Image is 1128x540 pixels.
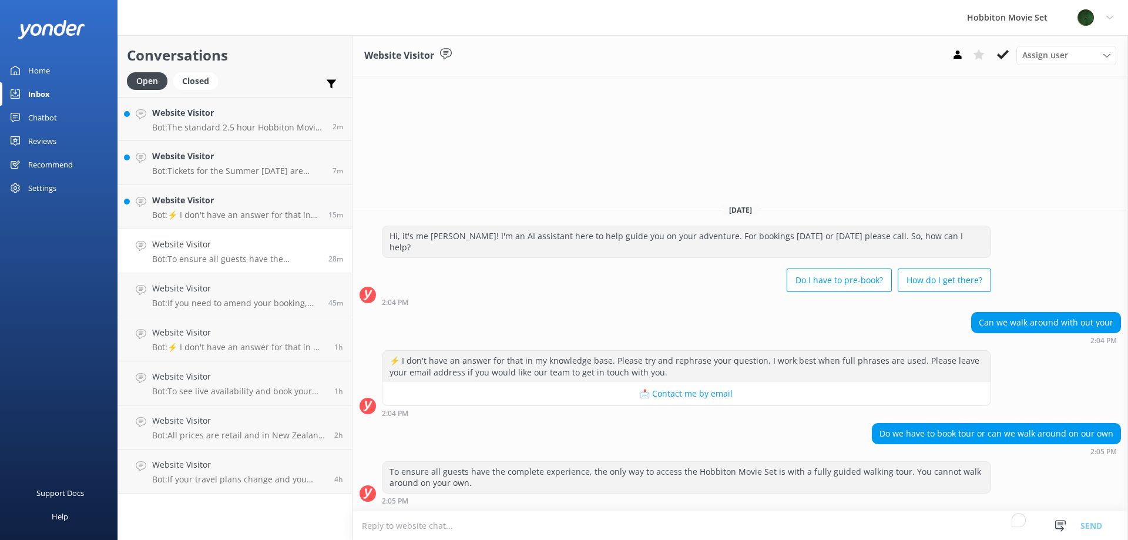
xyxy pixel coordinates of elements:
[36,481,84,505] div: Support Docs
[152,210,320,220] p: Bot: ⚡ I don't have an answer for that in my knowledge base. Please try and rephrase your questio...
[173,74,224,87] a: Closed
[152,106,324,119] h4: Website Visitor
[28,106,57,129] div: Chatbot
[152,150,324,163] h4: Website Visitor
[118,97,352,141] a: Website VisitorBot:The standard 2.5 hour Hobbiton Movie Set Tour is our most inexpensive experien...
[118,317,352,361] a: Website VisitorBot:⚡ I don't have an answer for that in my knowledge base. Please try and rephras...
[382,351,991,382] div: ⚡ I don't have an answer for that in my knowledge base. Please try and rephrase your question, I ...
[1090,337,1117,344] strong: 2:04 PM
[334,386,343,396] span: Sep 14 2025 12:42pm (UTC +12:00) Pacific/Auckland
[152,194,320,207] h4: Website Visitor
[382,462,991,493] div: To ensure all guests have the complete experience, the only way to access the Hobbiton Movie Set ...
[152,122,324,133] p: Bot: The standard 2.5 hour Hobbiton Movie Set Tour is our most inexpensive experience.
[382,299,408,306] strong: 2:04 PM
[152,166,324,176] p: Bot: Tickets for the Summer [DATE] are $300 per person, and there are no child or youth rates off...
[1077,9,1095,26] img: 34-1625720359.png
[333,166,343,176] span: Sep 14 2025 02:26pm (UTC +12:00) Pacific/Auckland
[127,44,343,66] h2: Conversations
[972,313,1120,333] div: Can we walk around with out your
[1022,49,1068,62] span: Assign user
[334,474,343,484] span: Sep 14 2025 09:44am (UTC +12:00) Pacific/Auckland
[28,129,56,153] div: Reviews
[152,282,320,295] h4: Website Visitor
[118,141,352,185] a: Website VisitorBot:Tickets for the Summer [DATE] are $300 per person, and there are no child or y...
[971,336,1121,344] div: Sep 14 2025 02:04pm (UTC +12:00) Pacific/Auckland
[382,410,408,417] strong: 2:04 PM
[118,361,352,405] a: Website VisitorBot:To see live availability and book your Hobbiton tour, please visit [DOMAIN_NAM...
[382,298,991,306] div: Sep 14 2025 02:04pm (UTC +12:00) Pacific/Auckland
[118,273,352,317] a: Website VisitorBot:If you need to amend your booking, please contact our team at [EMAIL_ADDRESS][...
[28,153,73,176] div: Recommend
[152,298,320,308] p: Bot: If you need to amend your booking, please contact our team at [EMAIL_ADDRESS][DOMAIN_NAME] o...
[173,72,218,90] div: Closed
[334,342,343,352] span: Sep 14 2025 01:24pm (UTC +12:00) Pacific/Auckland
[333,122,343,132] span: Sep 14 2025 02:31pm (UTC +12:00) Pacific/Auckland
[328,298,343,308] span: Sep 14 2025 01:48pm (UTC +12:00) Pacific/Auckland
[28,176,56,200] div: Settings
[28,82,50,106] div: Inbox
[118,229,352,273] a: Website VisitorBot:To ensure all guests have the complete experience, the only way to access the ...
[352,511,1128,540] textarea: To enrich screen reader interactions, please activate Accessibility in Grammarly extension settings
[118,405,352,450] a: Website VisitorBot:All prices are retail and in New Zealand Dollars (NZD) - GST inclusive.2h
[872,447,1121,455] div: Sep 14 2025 02:05pm (UTC +12:00) Pacific/Auckland
[152,342,325,353] p: Bot: ⚡ I don't have an answer for that in my knowledge base. Please try and rephrase your questio...
[382,498,408,505] strong: 2:05 PM
[382,226,991,257] div: Hi, it's me [PERSON_NAME]! I'm an AI assistant here to help guide you on your adventure. For book...
[334,430,343,440] span: Sep 14 2025 12:14pm (UTC +12:00) Pacific/Auckland
[152,254,320,264] p: Bot: To ensure all guests have the complete experience, the only way to access the Hobbiton Movie...
[18,20,85,39] img: yonder-white-logo.png
[364,48,434,63] h3: Website Visitor
[52,505,68,528] div: Help
[1016,46,1116,65] div: Assign User
[118,450,352,494] a: Website VisitorBot:If your travel plans change and you need to amend your booking, please contact...
[898,269,991,292] button: How do I get there?
[382,409,991,417] div: Sep 14 2025 02:04pm (UTC +12:00) Pacific/Auckland
[328,254,343,264] span: Sep 14 2025 02:05pm (UTC +12:00) Pacific/Auckland
[127,72,167,90] div: Open
[872,424,1120,444] div: Do we have to book tour or can we walk around on our own
[152,474,325,485] p: Bot: If your travel plans change and you need to amend your booking, please contact our team at [...
[152,430,325,441] p: Bot: All prices are retail and in New Zealand Dollars (NZD) - GST inclusive.
[152,458,325,471] h4: Website Visitor
[787,269,892,292] button: Do I have to pre-book?
[152,238,320,251] h4: Website Visitor
[152,386,325,397] p: Bot: To see live availability and book your Hobbiton tour, please visit [DOMAIN_NAME][URL], or yo...
[382,382,991,405] button: 📩 Contact me by email
[722,205,759,215] span: [DATE]
[152,326,325,339] h4: Website Visitor
[152,414,325,427] h4: Website Visitor
[328,210,343,220] span: Sep 14 2025 02:18pm (UTC +12:00) Pacific/Auckland
[118,185,352,229] a: Website VisitorBot:⚡ I don't have an answer for that in my knowledge base. Please try and rephras...
[127,74,173,87] a: Open
[1090,448,1117,455] strong: 2:05 PM
[28,59,50,82] div: Home
[152,370,325,383] h4: Website Visitor
[382,497,991,505] div: Sep 14 2025 02:05pm (UTC +12:00) Pacific/Auckland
